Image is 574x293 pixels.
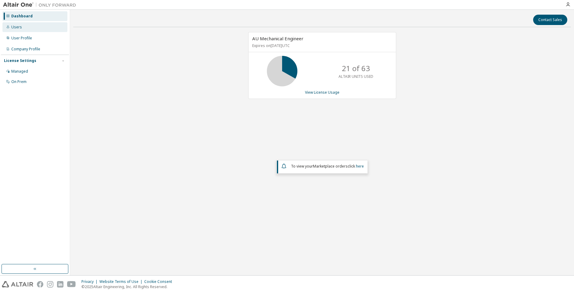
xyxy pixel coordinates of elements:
p: © 2025 Altair Engineering, Inc. All Rights Reserved. [81,284,176,289]
img: facebook.svg [37,281,43,288]
img: youtube.svg [67,281,76,288]
a: here [356,164,364,169]
div: Managed [11,69,28,74]
div: Privacy [81,279,99,284]
em: Marketplace orders [313,164,348,169]
img: linkedin.svg [57,281,63,288]
img: altair_logo.svg [2,281,33,288]
div: On Prem [11,79,27,84]
div: Company Profile [11,47,40,52]
p: 21 of 63 [342,63,370,74]
span: AU Mechanical Engineer [252,35,303,42]
button: Contact Sales [533,15,567,25]
div: License Settings [4,58,36,63]
div: Cookie Consent [144,279,176,284]
a: View License Usage [305,90,339,95]
img: instagram.svg [47,281,53,288]
p: ALTAIR UNITS USED [339,74,373,79]
span: To view your click [291,164,364,169]
p: Expires on [DATE] UTC [252,43,391,48]
div: Users [11,25,22,30]
div: User Profile [11,36,32,41]
img: Altair One [3,2,79,8]
div: Website Terms of Use [99,279,144,284]
div: Dashboard [11,14,33,19]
